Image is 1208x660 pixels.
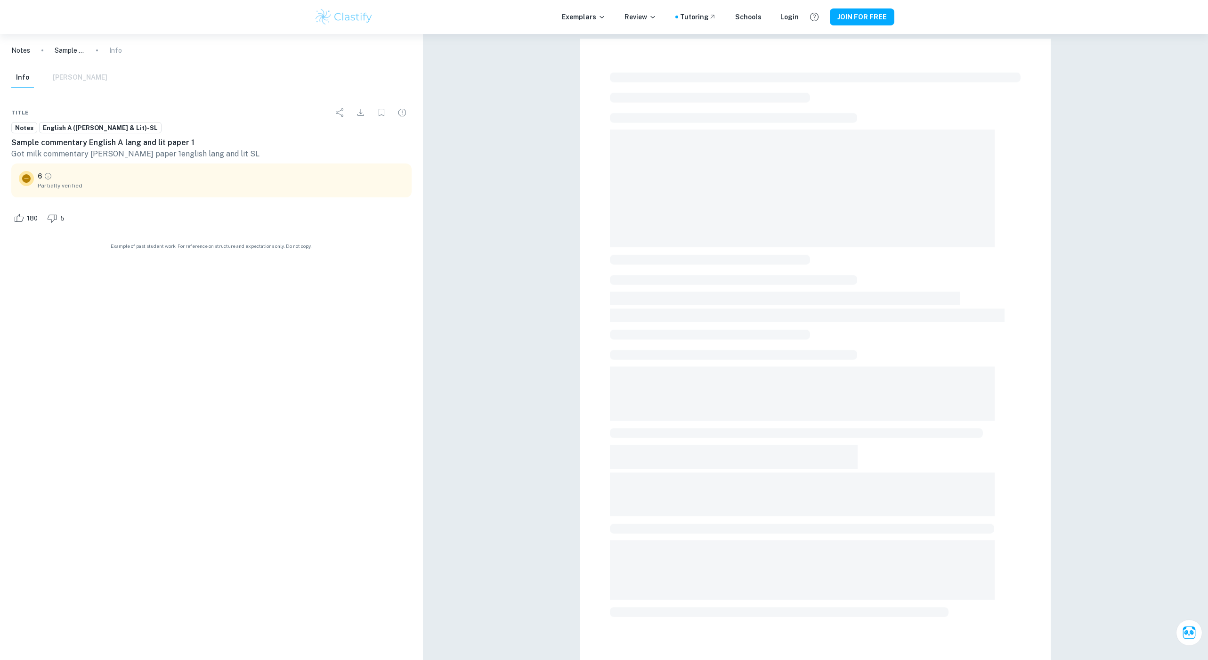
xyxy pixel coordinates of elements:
[11,137,412,148] h6: Sample commentary English A lang and lit paper 1
[39,122,162,134] a: English A ([PERSON_NAME] & Lit)-SL
[11,243,412,250] span: Example of past student work. For reference on structure and expectations only. Do not copy.
[45,211,70,226] div: Dislike
[11,67,34,88] button: Info
[780,12,799,22] a: Login
[44,172,52,180] a: Grade partially verified
[806,9,822,25] button: Help and Feedback
[109,45,122,56] p: Info
[11,211,43,226] div: Like
[38,181,404,190] span: Partially verified
[393,103,412,122] div: Report issue
[38,171,42,181] p: 6
[314,8,374,26] img: Clastify logo
[680,12,716,22] a: Tutoring
[11,45,30,56] a: Notes
[735,12,762,22] a: Schools
[624,12,657,22] p: Review
[40,123,161,133] span: English A ([PERSON_NAME] & Lit)-SL
[1176,619,1202,646] button: Ask Clai
[351,103,370,122] div: Download
[372,103,391,122] div: Bookmark
[830,8,894,25] button: JOIN FOR FREE
[11,108,29,117] span: Title
[11,122,37,134] a: Notes
[12,123,37,133] span: Notes
[55,214,70,223] span: 5
[22,214,43,223] span: 180
[11,148,412,160] p: Got milk commentary [PERSON_NAME] paper 1english lang and lit SL
[331,103,349,122] div: Share
[55,45,85,56] p: Sample commentary English A lang and lit paper 1
[562,12,606,22] p: Exemplars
